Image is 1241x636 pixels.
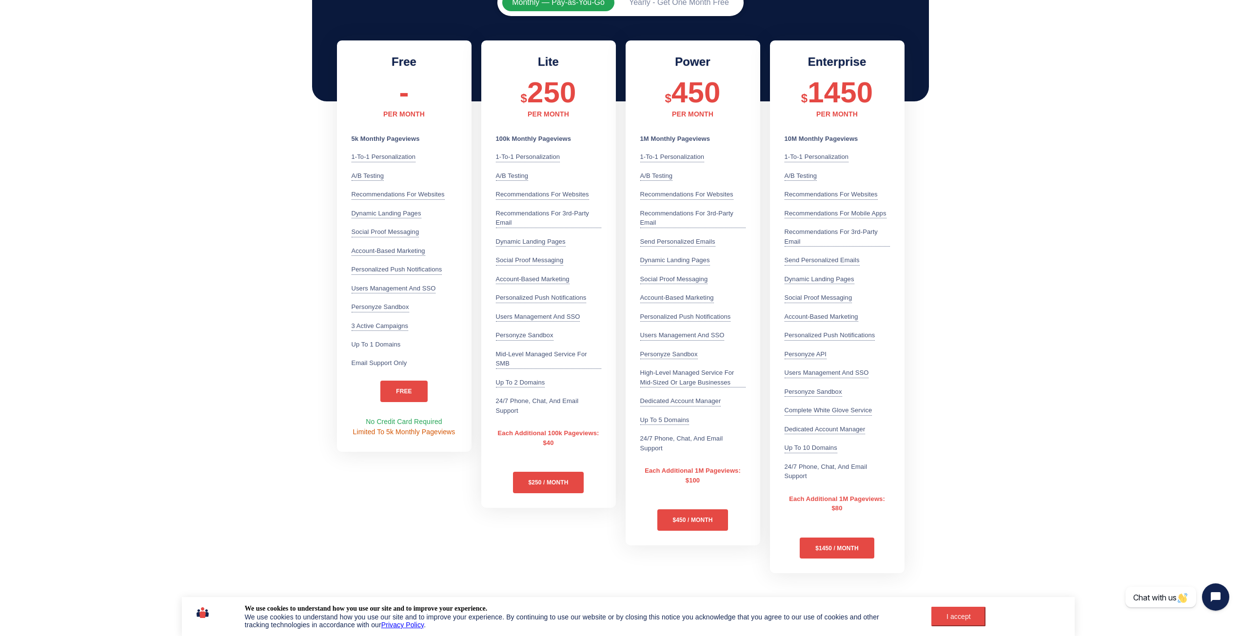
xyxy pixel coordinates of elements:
[785,387,842,397] div: Personyze Sandbox
[352,190,445,200] div: Recommendations for websites
[785,494,890,513] div: Each Additional 1M Pageviews: $80
[640,466,746,485] div: Each Additional 1M Pageviews: $100
[785,349,827,360] div: Personyze API
[352,227,419,237] div: Social Proof Messaging
[640,209,746,228] div: Recommendations for 3rd-party email
[657,509,729,531] a: $450 / MONTH
[496,190,589,200] div: Recommendations for websites
[496,428,601,447] div: Each Additional 100k Pageviews: $40
[785,368,869,378] div: Users Management and SSO
[352,321,409,331] div: 3 active campaigns
[496,312,580,322] div: Users Management and SSO
[800,538,874,559] a: $1450 / MONTH
[496,330,553,341] div: Personyze Sandbox
[352,135,420,142] b: 5k Monthly Pageviews
[352,265,442,275] div: Personalized Push Notifications
[496,152,560,162] div: 1-to-1 Personalization
[640,396,721,406] div: Dedicated account manager
[352,340,401,349] div: Up to 1 Domains
[197,604,209,621] img: icon
[640,255,710,266] div: Dynamic Landing Pages
[496,349,601,369] div: Mid-level managed service for SMB
[785,330,875,341] div: Personalized Push Notifications
[496,237,566,247] div: Dynamic Landing Pages
[352,284,436,294] div: Users Management and SSO
[640,171,673,181] div: A/B testing
[496,396,601,415] div: 24/7 Phone, Chat, and Email Support
[931,607,985,626] button: I accept
[352,417,457,437] div: No Credit Card Required
[496,378,545,388] div: Up to 2 Domains
[801,92,808,105] span: $
[671,76,720,109] span: 450
[381,621,424,629] a: Privacy Policy
[785,171,817,181] div: A/B testing
[352,302,409,312] div: Personyze Sandbox
[640,274,708,285] div: Social Proof Messaging
[496,209,601,228] div: Recommendations for 3rd-party email
[785,135,858,142] b: 10M Monthly Pageviews
[352,171,384,181] div: A/B testing
[380,381,427,402] a: free
[785,293,852,303] div: Social Proof Messaging
[785,274,854,285] div: Dynamic Landing Pages
[785,209,886,219] div: Recommendations for mobile apps
[496,274,570,285] div: Account-Based Marketing
[640,434,746,453] div: 24/7 Phone, Chat, and Email Support
[352,152,416,162] div: 1-to-1 Personalization
[785,405,872,416] div: Complete white glove service
[785,152,849,162] div: 1-to-1 Personalization
[640,135,710,142] b: 1M Monthly Pageviews
[640,330,725,341] div: Users Management and SSO
[352,209,421,219] div: Dynamic Landing Pages
[640,237,715,247] div: Send personalized emails
[245,613,905,629] div: We use cookies to understand how you use our site and to improve your experience. By continuing t...
[527,76,576,109] span: 250
[937,613,980,620] div: I accept
[399,76,409,109] span: -
[808,76,873,109] span: 1450
[785,443,837,453] div: Up to 10 Domains
[640,349,698,360] div: Personyze Sandbox
[640,293,714,303] div: Account-Based Marketing
[496,171,529,181] div: A/B testing
[245,604,487,613] div: We use cookies to understand how you use our site and to improve your experience.
[785,312,858,322] div: Account-Based Marketing
[496,255,564,266] div: Social Proof Messaging
[352,358,407,368] div: Email Support only
[513,472,584,493] a: $250 / MONTH
[640,152,705,162] div: 1-to-1 Personalization
[496,293,587,303] div: Personalized Push Notifications
[640,55,746,69] h2: Power
[785,424,866,435] div: Dedicated account manager
[785,462,890,481] div: 24/7 Phone, Chat, and Email Support
[640,415,689,425] div: Up to 5 Domains
[352,55,457,69] h2: Free
[665,92,671,105] span: $
[352,246,425,256] div: Account-Based Marketing
[353,428,455,436] span: Limited To 5k Monthly Pageviews
[785,227,890,247] div: Recommendations for 3rd-party email
[640,312,731,322] div: Personalized Push Notifications
[640,190,733,200] div: Recommendations for websites
[496,135,571,142] b: 100k Monthly Pageviews
[785,55,890,69] h2: Enterprise
[521,92,527,105] span: $
[785,190,878,200] div: Recommendations for websites
[640,368,746,387] div: High-level managed service for mid-sized or large businesses
[785,255,860,266] div: Send personalized emails
[496,55,601,69] h2: Lite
